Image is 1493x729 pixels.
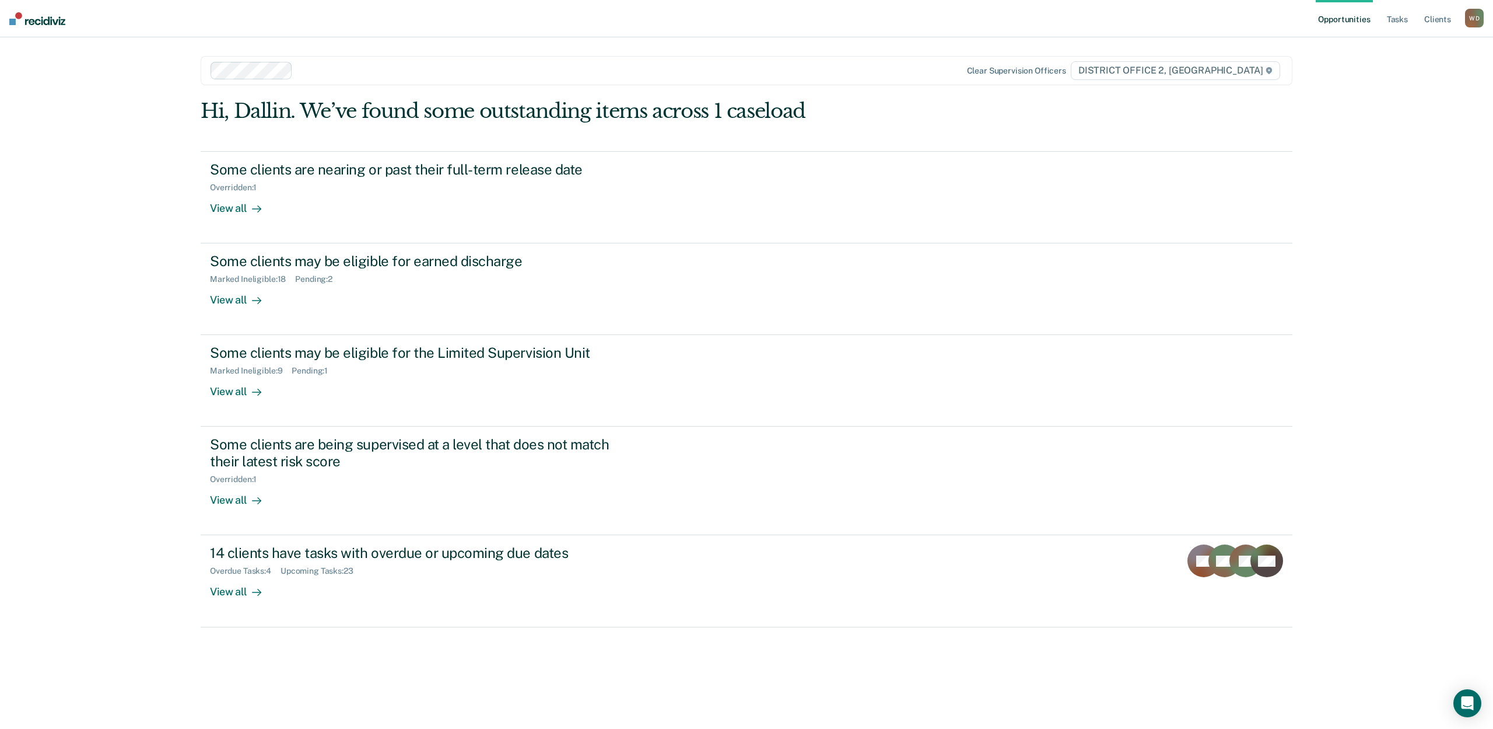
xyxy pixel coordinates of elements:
a: Some clients are nearing or past their full-term release dateOverridden:1View all [201,151,1292,243]
div: Overridden : 1 [210,183,266,193]
a: Some clients are being supervised at a level that does not match their latest risk scoreOverridde... [201,427,1292,535]
div: View all [210,376,275,399]
div: Marked Ineligible : 18 [210,274,295,284]
div: Overridden : 1 [210,475,266,484]
div: Some clients are nearing or past their full-term release date [210,161,619,178]
div: Some clients are being supervised at a level that does not match their latest risk score [210,436,619,470]
div: Some clients may be eligible for earned discharge [210,253,619,270]
div: Clear supervision officers [967,66,1066,76]
div: W D [1465,9,1484,27]
span: DISTRICT OFFICE 2, [GEOGRAPHIC_DATA] [1071,61,1280,80]
div: Pending : 2 [295,274,342,284]
div: Hi, Dallin. We’ve found some outstanding items across 1 caseload [201,99,1074,123]
div: View all [210,284,275,307]
a: 14 clients have tasks with overdue or upcoming due datesOverdue Tasks:4Upcoming Tasks:23View all [201,535,1292,627]
button: WD [1465,9,1484,27]
a: Some clients may be eligible for the Limited Supervision UnitMarked Ineligible:9Pending:1View all [201,335,1292,427]
div: View all [210,576,275,599]
div: View all [210,484,275,507]
div: Overdue Tasks : 4 [210,566,281,576]
div: 14 clients have tasks with overdue or upcoming due dates [210,545,619,561]
div: Some clients may be eligible for the Limited Supervision Unit [210,344,619,361]
a: Some clients may be eligible for earned dischargeMarked Ineligible:18Pending:2View all [201,243,1292,335]
div: Marked Ineligible : 9 [210,366,292,376]
div: Pending : 1 [292,366,337,376]
div: Open Intercom Messenger [1453,689,1481,717]
img: Recidiviz [9,12,65,25]
div: View all [210,192,275,215]
div: Upcoming Tasks : 23 [281,566,363,576]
